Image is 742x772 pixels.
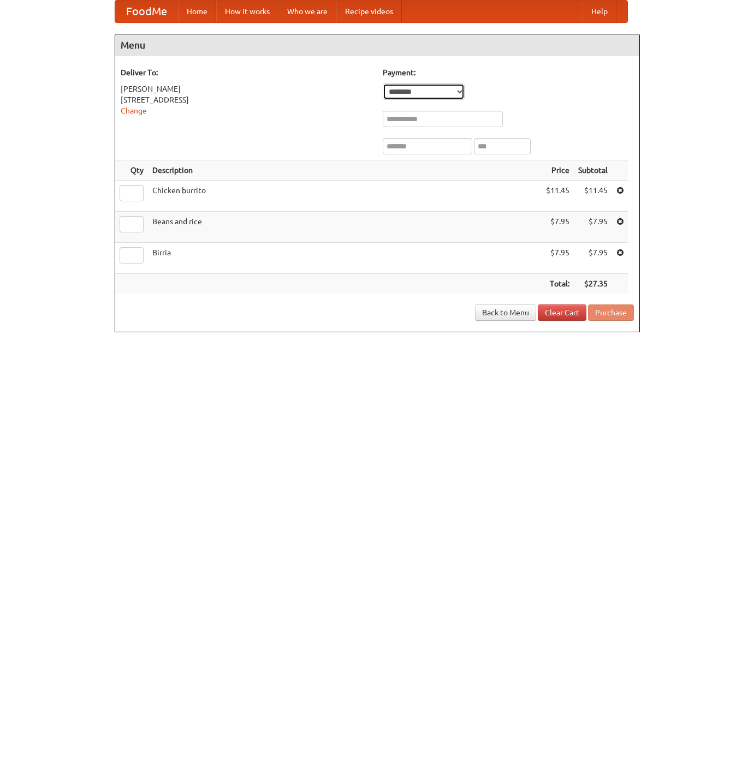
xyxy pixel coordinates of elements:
h4: Menu [115,34,639,56]
td: $7.95 [574,243,612,274]
a: Help [583,1,616,22]
th: Qty [115,160,148,181]
a: Back to Menu [475,304,536,321]
a: How it works [216,1,278,22]
td: Birria [148,243,542,274]
button: Purchase [588,304,634,321]
td: $7.95 [574,212,612,243]
a: Change [121,106,147,115]
th: Price [542,160,574,181]
td: Beans and rice [148,212,542,243]
h5: Deliver To: [121,67,372,78]
th: Subtotal [574,160,612,181]
td: $11.45 [542,181,574,212]
td: $7.95 [542,243,574,274]
td: $11.45 [574,181,612,212]
td: $7.95 [542,212,574,243]
a: Who we are [278,1,336,22]
h5: Payment: [383,67,634,78]
a: Recipe videos [336,1,402,22]
div: [STREET_ADDRESS] [121,94,372,105]
th: $27.35 [574,274,612,294]
a: Home [178,1,216,22]
a: FoodMe [115,1,178,22]
th: Total: [542,274,574,294]
div: [PERSON_NAME] [121,83,372,94]
a: Clear Cart [538,304,586,321]
td: Chicken burrito [148,181,542,212]
th: Description [148,160,542,181]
